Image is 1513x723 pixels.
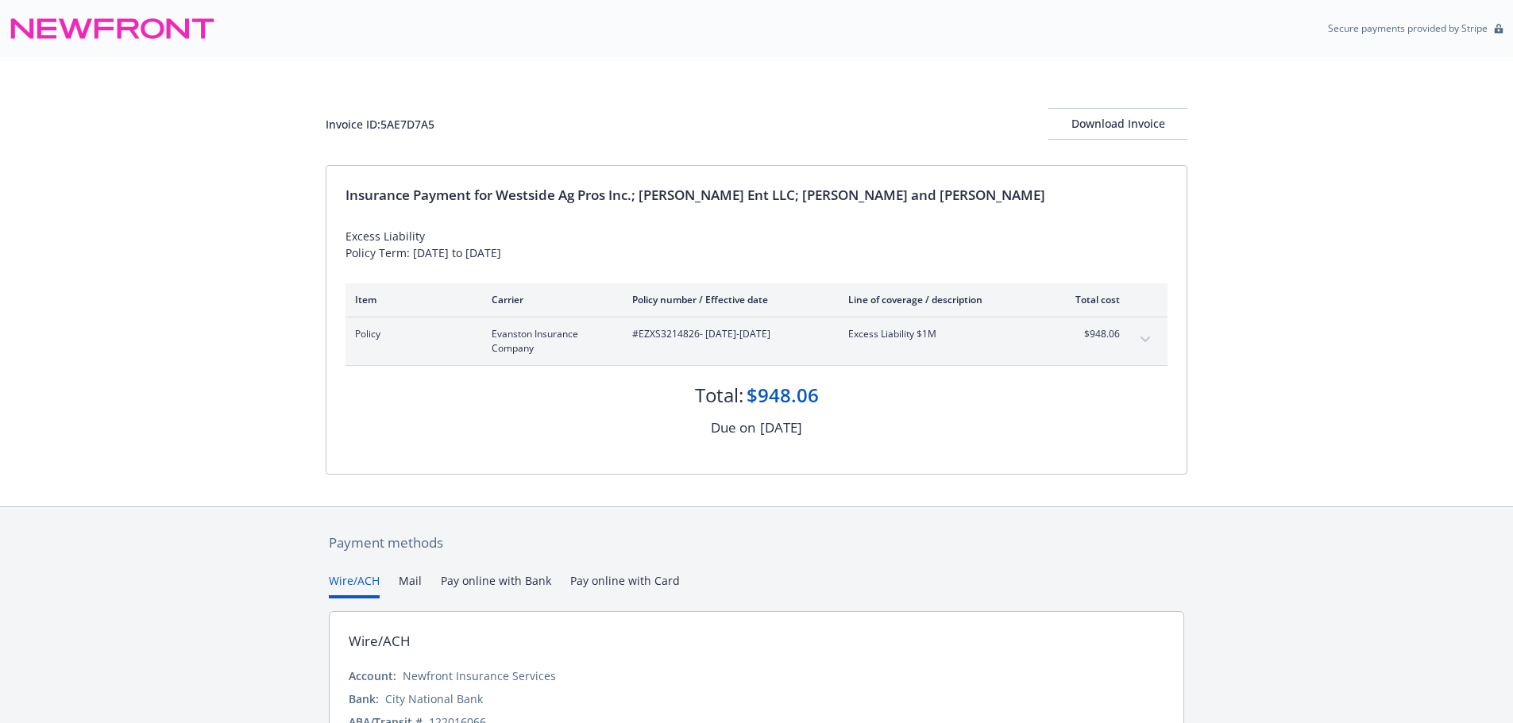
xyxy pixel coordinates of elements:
[441,572,551,598] button: Pay online with Bank
[326,116,434,133] div: Invoice ID: 5AE7D7A5
[355,327,466,341] span: Policy
[403,667,556,684] div: Newfront Insurance Services
[355,293,466,306] div: Item
[570,572,680,598] button: Pay online with Card
[1060,293,1120,306] div: Total cost
[492,293,607,306] div: Carrier
[848,327,1035,341] span: Excess Liability $1M
[1133,327,1158,352] button: expand content
[1328,21,1488,35] p: Secure payments provided by Stripe
[632,327,823,341] span: #EZXS3214826 - [DATE]-[DATE]
[399,572,422,598] button: Mail
[632,293,823,306] div: Policy number / Effective date
[1048,108,1187,140] button: Download Invoice
[1048,109,1187,139] div: Download Invoice
[760,417,802,438] div: [DATE]
[349,667,396,684] div: Account:
[349,631,411,652] div: Wire/ACH
[345,317,1168,365] div: PolicyEvanston Insurance Company#EZXS3214826- [DATE]-[DATE]Excess Liability $1M$948.06expand content
[349,690,379,707] div: Bank:
[329,533,1184,553] div: Payment methods
[1060,327,1120,341] span: $948.06
[747,382,819,409] div: $948.06
[695,382,743,409] div: Total:
[492,327,607,356] span: Evanston Insurance Company
[711,417,755,438] div: Due on
[848,293,1035,306] div: Line of coverage / description
[329,572,380,598] button: Wire/ACH
[345,228,1168,261] div: Excess Liability Policy Term: [DATE] to [DATE]
[385,690,483,707] div: City National Bank
[345,185,1168,206] div: Insurance Payment for Westside Ag Pros Inc.; [PERSON_NAME] Ent LLC; [PERSON_NAME] and [PERSON_NAME]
